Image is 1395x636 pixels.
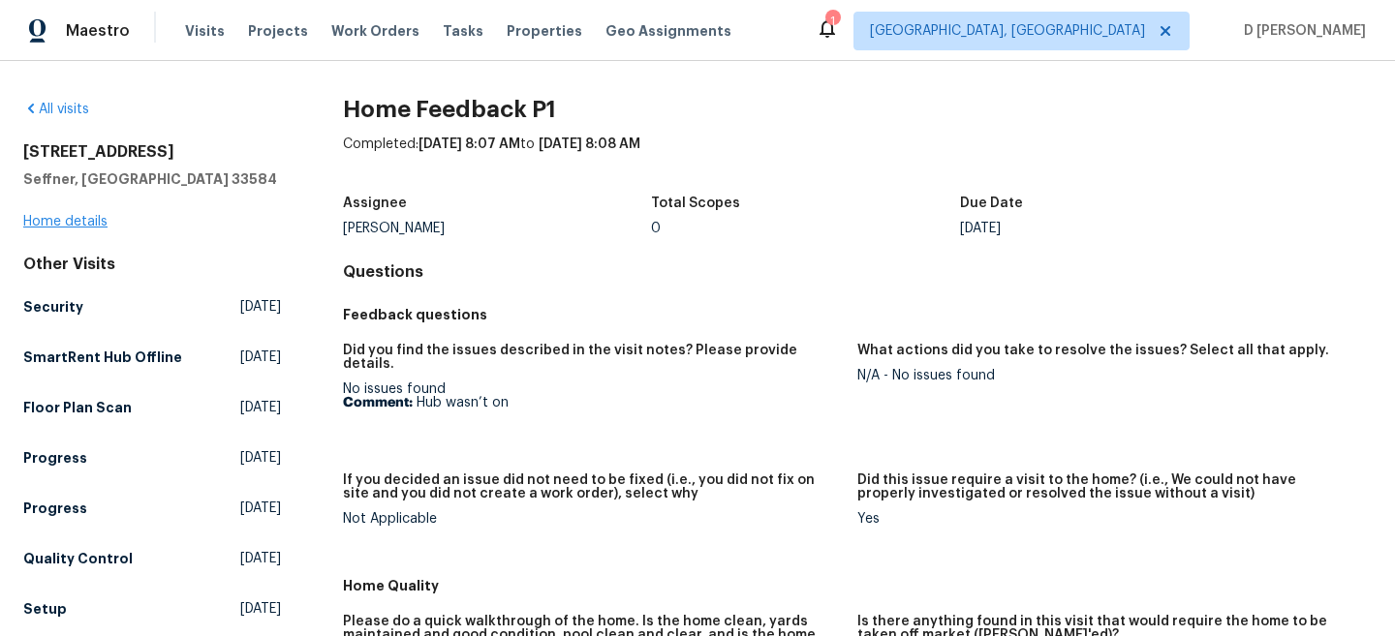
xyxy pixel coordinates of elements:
[23,440,281,475] a: Progress[DATE]
[240,348,281,367] span: [DATE]
[23,591,281,626] a: Setup[DATE]
[23,103,89,116] a: All visits
[23,340,281,375] a: SmartRent Hub Offline[DATE]
[443,24,483,38] span: Tasks
[23,541,281,576] a: Quality Control[DATE]
[23,289,281,324] a: Security[DATE]
[66,21,130,41] span: Maestro
[343,222,652,235] div: [PERSON_NAME]
[240,549,281,568] span: [DATE]
[23,255,281,274] div: Other Visits
[23,169,281,189] h5: Seffner, [GEOGRAPHIC_DATA] 33584
[343,262,1372,282] h4: Questions
[1236,21,1366,41] span: D [PERSON_NAME]
[418,137,520,151] span: [DATE] 8:07 AM
[331,21,419,41] span: Work Orders
[870,21,1145,41] span: [GEOGRAPHIC_DATA], [GEOGRAPHIC_DATA]
[343,305,1372,324] h5: Feedback questions
[343,396,413,409] b: Comment:
[23,348,182,367] h5: SmartRent Hub Offline
[248,21,308,41] span: Projects
[651,222,960,235] div: 0
[857,512,1356,526] div: Yes
[240,398,281,417] span: [DATE]
[23,499,87,518] h5: Progress
[185,21,225,41] span: Visits
[857,344,1329,357] h5: What actions did you take to resolve the issues? Select all that apply.
[240,297,281,317] span: [DATE]
[343,396,842,409] p: Hub wasn’t on
[240,599,281,619] span: [DATE]
[343,197,407,210] h5: Assignee
[343,135,1372,185] div: Completed: to
[23,599,67,619] h5: Setup
[825,12,839,31] div: 1
[23,215,108,228] a: Home details
[240,499,281,518] span: [DATE]
[960,197,1023,210] h5: Due Date
[343,344,842,371] h5: Did you find the issues described in the visit notes? Please provide details.
[857,473,1356,500] h5: Did this issue require a visit to the home? (i.e., We could not have properly investigated or res...
[23,142,281,162] h2: [STREET_ADDRESS]
[960,222,1269,235] div: [DATE]
[343,512,842,526] div: Not Applicable
[651,197,740,210] h5: Total Scopes
[507,21,582,41] span: Properties
[343,576,1372,595] h5: Home Quality
[23,390,281,425] a: Floor Plan Scan[DATE]
[23,297,83,317] h5: Security
[23,549,133,568] h5: Quality Control
[23,491,281,526] a: Progress[DATE]
[343,473,842,500] h5: If you decided an issue did not need to be fixed (i.e., you did not fix on site and you did not c...
[240,448,281,468] span: [DATE]
[605,21,731,41] span: Geo Assignments
[343,100,1372,119] h2: Home Feedback P1
[343,382,842,409] div: No issues found
[23,398,132,417] h5: Floor Plan Scan
[23,448,87,468] h5: Progress
[857,369,1356,382] div: N/A - No issues found
[539,137,640,151] span: [DATE] 8:08 AM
